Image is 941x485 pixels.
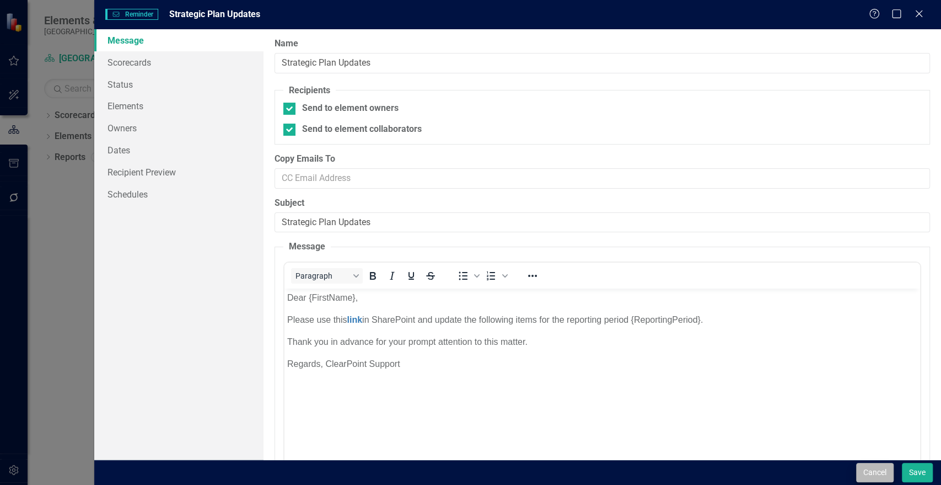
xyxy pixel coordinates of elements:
[94,183,264,205] a: Schedules
[275,168,930,189] input: CC Email Address
[275,38,930,50] label: Name
[454,268,481,284] div: Bullet list
[105,9,158,20] span: Reminder
[275,53,930,73] input: Reminder Name
[482,268,509,284] div: Numbered list
[94,161,264,183] a: Recipient Preview
[169,9,260,19] span: Strategic Plan Updates
[856,463,894,482] button: Cancel
[291,268,363,284] button: Block Paragraph
[94,95,264,117] a: Elements
[94,117,264,139] a: Owners
[283,241,331,253] legend: Message
[283,84,336,97] legend: Recipients
[421,268,440,284] button: Strikethrough
[275,197,930,210] label: Subject
[275,153,930,166] label: Copy Emails To
[94,139,264,161] a: Dates
[295,271,349,280] span: Paragraph
[94,51,264,73] a: Scorecards
[402,268,421,284] button: Underline
[275,212,930,233] input: Reminder Subject Line
[523,268,542,284] button: Reveal or hide additional toolbar items
[302,123,422,136] div: Send to element collaborators
[363,268,382,284] button: Bold
[94,29,264,51] a: Message
[284,289,920,481] iframe: Rich Text Area
[902,463,933,482] button: Save
[383,268,401,284] button: Italic
[302,102,399,115] div: Send to element owners
[94,73,264,95] a: Status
